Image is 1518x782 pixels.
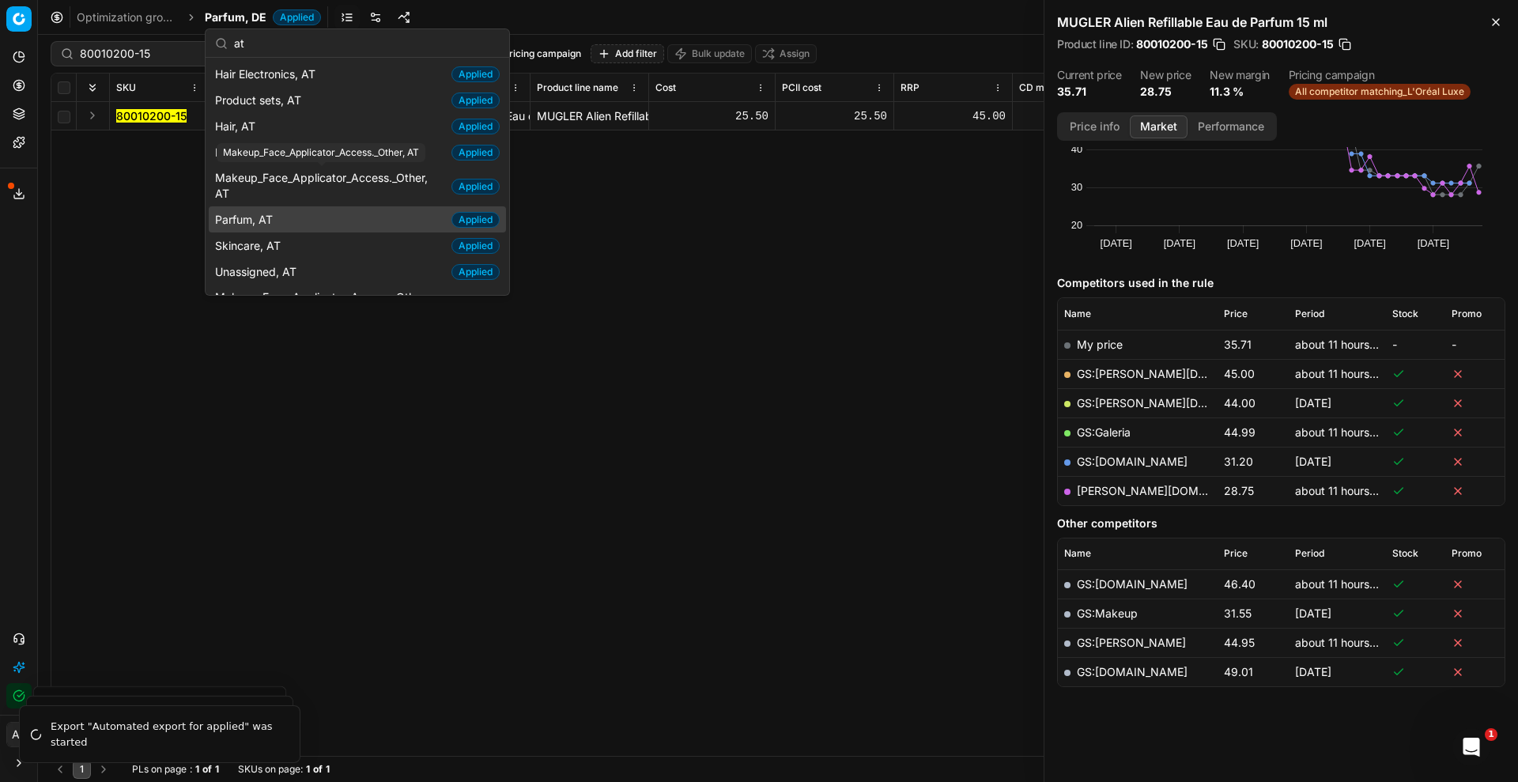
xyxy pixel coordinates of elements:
button: Add filter [591,44,664,63]
dt: New price [1140,70,1191,81]
span: Applied [451,93,500,108]
span: Parfum, DE [205,9,266,25]
a: GS:[PERSON_NAME][DOMAIN_NAME] [1077,396,1278,410]
span: 35.71 [1224,338,1252,351]
strong: of [313,763,323,776]
text: [DATE] [1418,237,1449,249]
dd: 11.3 % [1210,84,1270,100]
span: about 11 hours ago [1295,425,1392,439]
td: - [1386,330,1445,359]
text: [DATE] [1227,237,1259,249]
a: GS:[PERSON_NAME][DOMAIN_NAME] [1077,367,1278,380]
text: [DATE] [1101,237,1132,249]
h5: Other competitors [1057,516,1505,531]
input: Search by SKU or title [80,46,253,62]
span: Hair Electronics, AT [215,66,322,82]
span: SKU [116,81,136,94]
button: Bulk update [667,44,752,63]
strong: 1 [306,763,310,776]
button: 1 [73,760,91,779]
span: Promo [1452,547,1482,560]
span: Applied [451,66,500,82]
text: 30 [1071,181,1082,193]
div: 25.50 [655,108,768,124]
span: Unassigned, AT [215,264,303,280]
a: GS:Makeup [1077,606,1138,620]
span: [DATE] [1295,665,1331,678]
span: PLs on page [132,763,187,776]
button: Market [1130,115,1188,138]
text: 20 [1071,219,1082,231]
span: SKUs on page : [238,763,303,776]
iframe: Intercom live chat [1452,728,1490,766]
span: 31.20 [1224,455,1253,468]
span: Hair, AT [215,119,262,134]
span: [DATE] [1295,396,1331,410]
span: Makeup up_Eye_Lip_Nail, AT [215,145,370,161]
span: Applied [451,212,500,228]
span: All competitor matching_L'Oréal Luxe [1289,84,1471,100]
span: Product line name [537,81,618,94]
nav: breadcrumb [77,9,321,25]
span: about 11 hours ago [1295,367,1392,380]
span: [DATE] [1295,455,1331,468]
strong: 1 [215,763,219,776]
div: Makeup_Face_Applicator_Access._Other, AT [217,143,425,162]
span: AB [7,723,31,746]
a: Optimization groups [77,9,178,25]
span: Makeup_Face_Applicator_Access._Other, CH [215,289,445,321]
div: : [132,763,219,776]
button: Price info [1059,115,1130,138]
span: Applied [451,119,500,134]
div: 28.75 [1019,108,1124,124]
dd: 28.75 [1140,84,1191,100]
button: AB [6,722,32,747]
span: Promo [1452,308,1482,320]
strong: 1 [195,763,199,776]
strong: of [202,763,212,776]
text: [DATE] [1354,237,1386,249]
span: 1 [1485,728,1497,741]
button: 80010200-15 [116,108,187,124]
span: SKU : [1233,39,1259,50]
span: about 11 hours ago [1295,484,1392,497]
span: Applied [273,9,321,25]
button: Performance [1188,115,1274,138]
span: Period [1295,308,1324,320]
button: Go to previous page [51,760,70,779]
span: 44.00 [1224,396,1256,410]
span: 45.00 [1224,367,1255,380]
div: 45.00 [901,108,1006,124]
span: 28.75 [1224,484,1254,497]
span: about 11 hours ago [1295,338,1392,351]
span: RRP [901,81,919,94]
text: 40 [1071,143,1082,155]
span: Applied [451,145,500,161]
span: Skincare, AT [215,238,287,254]
nav: pagination [51,760,113,779]
div: 25.50 [782,108,887,124]
a: GS:Galeria [1077,425,1131,439]
span: 46.40 [1224,577,1256,591]
span: Period [1295,547,1324,560]
div: MUGLER Alien Refillable Eau de Parfum 15 ml [537,108,642,124]
span: Cost [655,81,676,94]
strong: 1 [326,763,330,776]
a: GS:[DOMAIN_NAME] [1077,665,1188,678]
dt: New margin [1210,70,1270,81]
span: Stock [1392,547,1418,560]
span: 31.55 [1224,606,1252,620]
span: Applied [451,238,500,254]
div: Export "Automated export for applied" was started [51,719,281,750]
span: 49.01 [1224,665,1253,678]
h2: MUGLER Alien Refillable Eau de Parfum 15 ml [1057,13,1505,32]
span: about 11 hours ago [1295,636,1392,649]
button: Expand [83,106,102,125]
span: Parfum, AT [215,212,279,228]
text: [DATE] [1164,237,1195,249]
span: My price [1077,338,1123,351]
span: Applied [451,264,500,280]
a: GS:[DOMAIN_NAME] [1077,455,1188,468]
input: Search groups... [234,28,500,59]
a: [PERSON_NAME][DOMAIN_NAME] [1077,484,1260,497]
